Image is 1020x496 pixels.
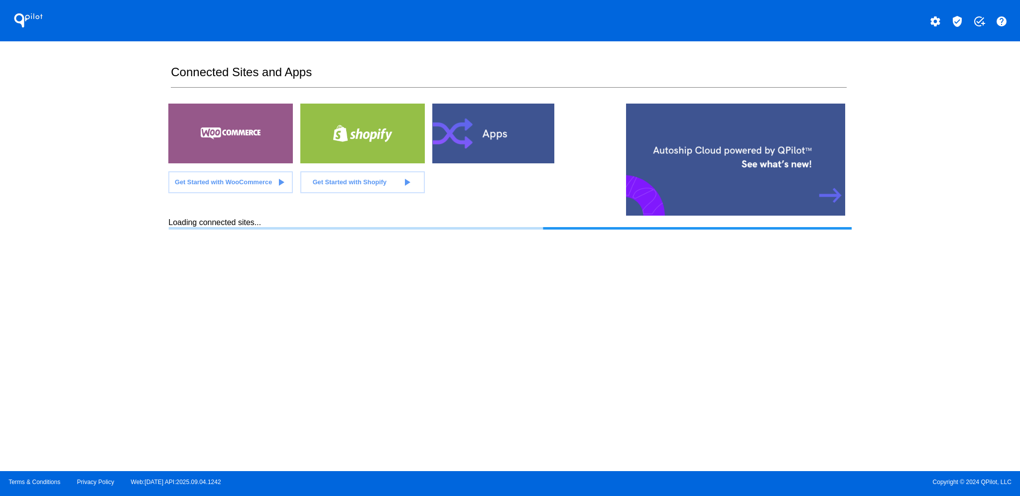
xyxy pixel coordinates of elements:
[77,479,115,486] a: Privacy Policy
[175,178,272,186] span: Get Started with WooCommerce
[168,218,851,230] div: Loading connected sites...
[313,178,387,186] span: Get Started with Shopify
[275,176,287,188] mat-icon: play_arrow
[401,176,413,188] mat-icon: play_arrow
[300,171,425,193] a: Get Started with Shopify
[973,15,985,27] mat-icon: add_task
[131,479,221,486] a: Web:[DATE] API:2025.09.04.1242
[996,15,1008,27] mat-icon: help
[951,15,963,27] mat-icon: verified_user
[8,479,60,486] a: Terms & Conditions
[168,171,293,193] a: Get Started with WooCommerce
[929,15,941,27] mat-icon: settings
[518,479,1012,486] span: Copyright © 2024 QPilot, LLC
[171,65,846,88] h2: Connected Sites and Apps
[8,10,48,30] h1: QPilot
